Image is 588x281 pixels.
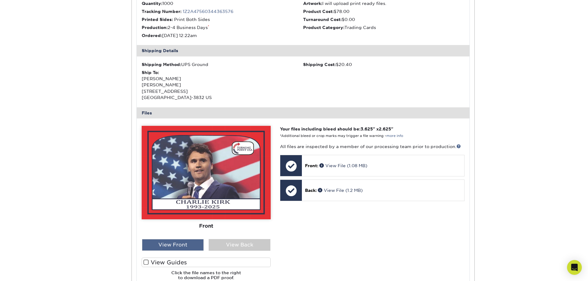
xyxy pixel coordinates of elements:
[142,219,271,233] div: Front
[303,9,334,14] strong: Product Cost:
[142,258,271,267] label: View Guides
[303,61,465,68] div: $20.40
[142,61,303,68] div: UPS Ground
[142,62,181,67] strong: Shipping Method:
[142,9,181,14] strong: Tracking Number:
[142,32,303,39] li: [DATE] 12:22am
[174,17,210,22] span: Print Both Sides
[142,17,173,22] strong: Printed Sides:
[379,126,391,131] span: 2.625
[303,24,465,31] li: Trading Cards
[142,0,303,6] li: 1000
[303,25,344,30] strong: Product Category:
[303,0,465,6] li: I will upload print ready files.
[142,69,303,101] div: [PERSON_NAME] [PERSON_NAME] [STREET_ADDRESS] [GEOGRAPHIC_DATA]-3832 US
[142,1,162,6] strong: Quantity:
[142,239,204,251] div: View Front
[142,33,162,38] strong: Ordered:
[303,1,322,6] strong: Artwork:
[303,17,342,22] strong: Turnaround Cost:
[303,16,465,23] li: $0.00
[137,107,469,118] div: Files
[280,134,403,138] small: *Additional bleed or crop marks may trigger a file warning –
[319,163,367,168] a: View File (1.08 MB)
[280,143,464,150] p: All files are inspected by a member of our processing team prior to production.
[318,188,363,193] a: View File (1.2 MB)
[137,45,469,56] div: Shipping Details
[567,260,582,275] div: Open Intercom Messenger
[209,239,270,251] div: View Back
[361,126,373,131] span: 3.625
[305,188,317,193] span: Back:
[386,134,403,138] a: more info
[142,70,159,75] strong: Ship To:
[305,163,318,168] span: Front:
[303,62,336,67] strong: Shipping Cost:
[142,24,303,31] li: 2-4 Business Days
[303,8,465,14] li: $78.00
[280,126,393,131] strong: Your files including bleed should be: " x "
[142,25,168,30] strong: Production:
[183,9,233,14] a: 1Z2A47560344363576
